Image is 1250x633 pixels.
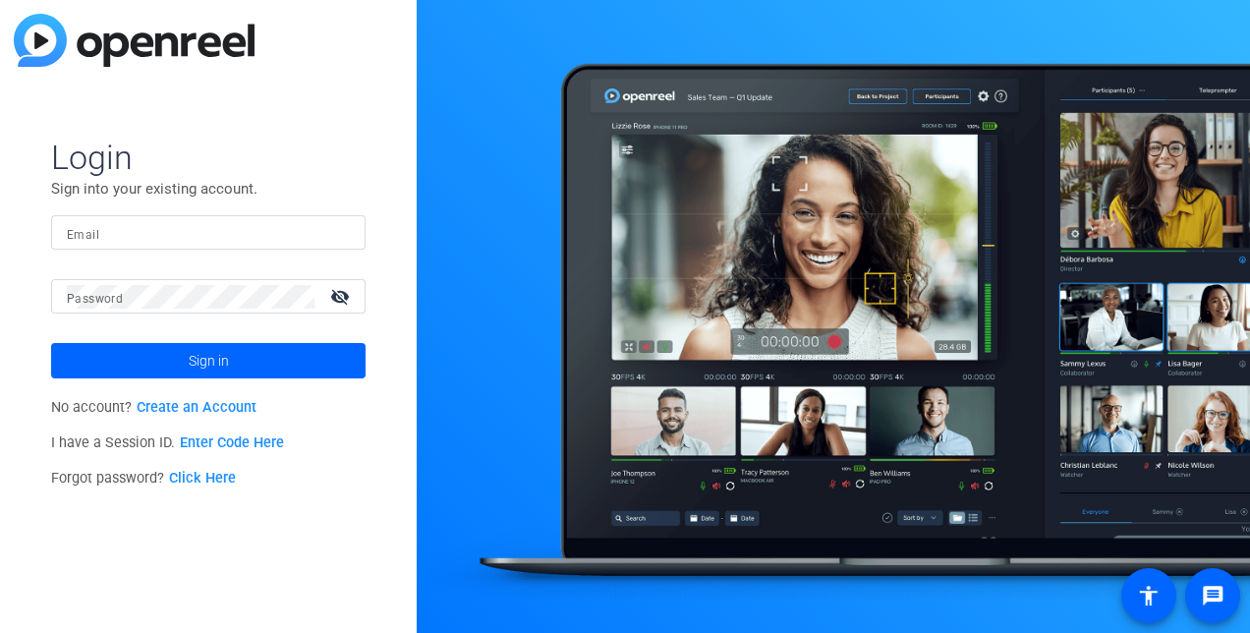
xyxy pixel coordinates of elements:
[51,343,366,378] button: Sign in
[318,282,366,311] mat-icon: visibility_off
[189,336,229,385] span: Sign in
[180,434,284,451] a: Enter Code Here
[67,221,350,245] input: Enter Email Address
[51,178,366,200] p: Sign into your existing account.
[67,228,99,242] mat-label: Email
[14,14,255,67] img: blue-gradient.svg
[169,470,236,487] a: Click Here
[51,137,366,178] span: Login
[51,434,284,451] span: I have a Session ID.
[51,399,256,416] span: No account?
[67,292,123,306] mat-label: Password
[137,399,256,416] a: Create an Account
[51,470,236,487] span: Forgot password?
[1201,584,1224,607] mat-icon: message
[1137,584,1161,607] mat-icon: accessibility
